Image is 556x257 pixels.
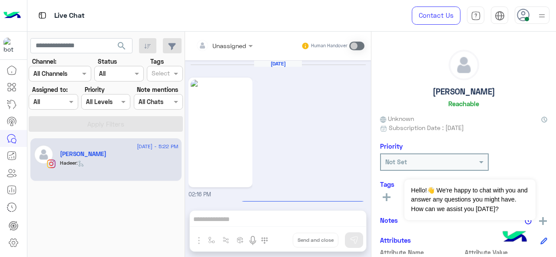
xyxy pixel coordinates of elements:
button: search [111,38,132,57]
img: tab [495,11,505,21]
img: tab [37,10,48,21]
img: defaultAdmin.png [449,50,479,80]
label: Priority [85,85,105,94]
span: Attribute Name [380,248,463,257]
img: Logo [3,7,21,25]
span: : [76,159,84,166]
h6: [DATE] [254,61,302,67]
img: add [539,217,547,225]
h6: Reachable [448,100,479,107]
img: tab [471,11,481,21]
img: notes [525,218,532,224]
p: 13/7/2025, 2:16 PM [238,201,368,253]
label: Assigned to: [32,85,68,94]
span: [DATE] - 5:22 PM [137,143,178,150]
img: 317874714732967 [3,38,19,53]
label: Channel: [32,57,56,66]
h6: Attributes [380,236,411,244]
span: Attribute Value [465,248,548,257]
span: search [116,41,127,51]
span: Hadeer [60,159,76,166]
label: Tags [150,57,164,66]
span: 02:16 PM [189,191,211,198]
p: Live Chat [54,10,85,22]
span: Subscription Date : [DATE] [389,123,464,132]
label: Note mentions [137,85,178,94]
h5: [PERSON_NAME] [433,87,495,97]
button: Send and close [293,233,338,247]
h6: Priority [380,142,403,150]
label: Status [98,57,117,66]
button: Apply Filters [29,116,183,132]
h5: Hadeer E Ibrahim [60,150,106,158]
span: Unknown [380,114,414,123]
img: hulul-logo.png [500,222,530,253]
h6: Notes [380,216,398,224]
span: Hello!👋 We're happy to chat with you and answer any questions you might have. How can we assist y... [404,179,535,220]
a: Contact Us [412,7,460,25]
small: Human Handover [311,42,347,49]
h6: Tags [380,180,547,188]
img: Instagram [47,159,56,168]
a: tab [467,7,484,25]
img: defaultAdmin.png [34,145,53,164]
img: profile [536,10,547,21]
div: Select [150,68,170,80]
